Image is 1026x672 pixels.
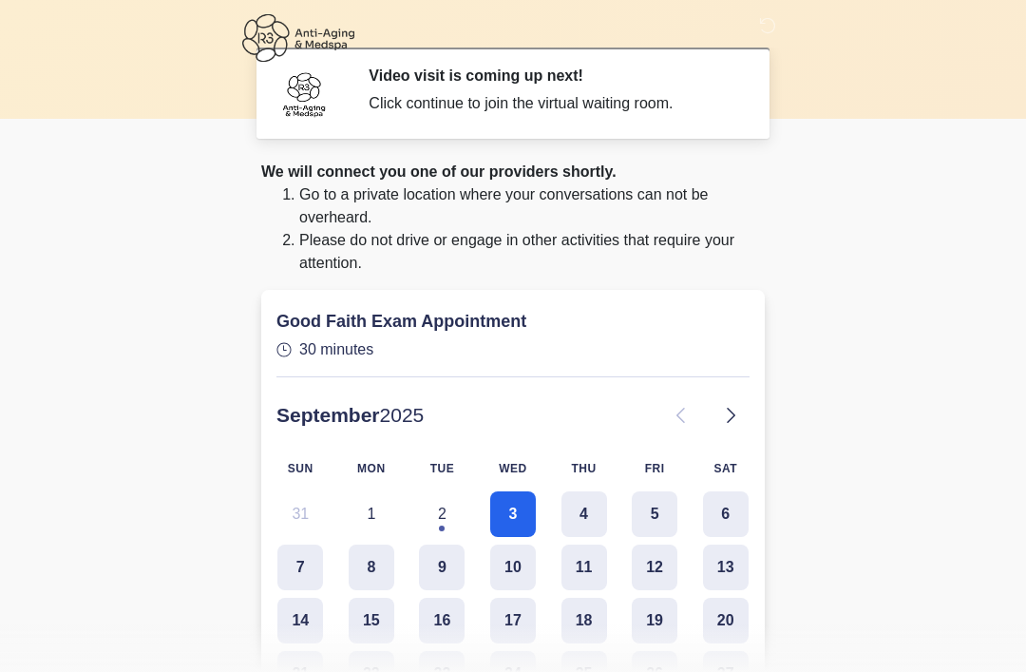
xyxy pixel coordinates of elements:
[275,67,332,124] img: Agent Avatar
[261,161,765,183] div: We will connect you one of our providers shortly.
[242,14,354,62] img: R3 Anti Aging & Medspa Scottsdale Logo
[299,229,765,275] li: Please do not drive or engage in other activities that require your attention.
[369,92,736,115] div: Click continue to join the virtual waiting room.
[299,183,765,229] li: Go to a private location where your conversations can not be overheard.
